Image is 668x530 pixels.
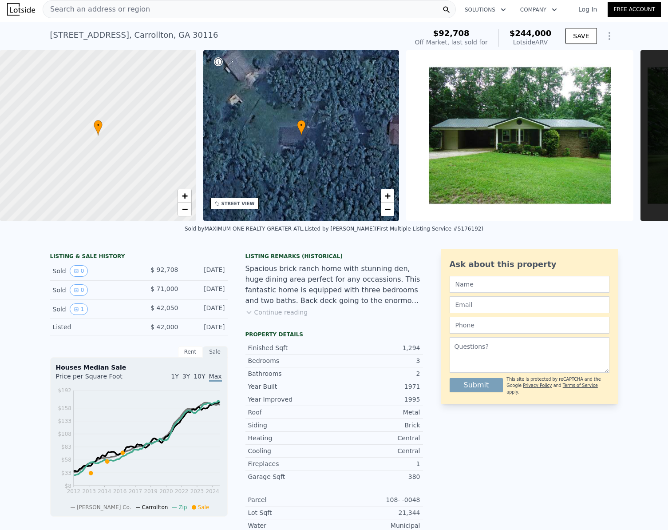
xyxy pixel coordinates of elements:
[58,387,71,394] tspan: $192
[94,120,103,135] div: •
[513,2,564,18] button: Company
[381,189,394,203] a: Zoom in
[206,488,219,494] tspan: 2024
[186,265,225,277] div: [DATE]
[248,446,334,455] div: Cooling
[450,378,503,392] button: Submit
[67,488,80,494] tspan: 2012
[53,284,132,296] div: Sold
[185,226,304,232] div: Sold by MAXIMUM ONE REALTY GREATER ATL .
[248,421,334,430] div: Siding
[174,488,188,494] tspan: 2022
[7,3,35,16] img: Lotside
[61,444,71,450] tspan: $83
[601,27,618,45] button: Show Options
[178,346,203,358] div: Rent
[50,253,228,262] div: LISTING & SALE HISTORY
[182,373,190,380] span: 3Y
[178,203,191,216] a: Zoom out
[70,265,88,277] button: View historical data
[334,408,420,417] div: Metal
[248,521,334,530] div: Water
[171,373,178,380] span: 1Y
[385,203,391,215] span: −
[58,405,71,411] tspan: $158
[94,121,103,129] span: •
[506,376,609,395] div: This site is protected by reCAPTCHA and the Google and apply.
[433,28,470,38] span: $92,708
[334,459,420,468] div: 1
[334,434,420,442] div: Central
[178,504,187,510] span: Zip
[523,383,552,388] a: Privacy Policy
[458,2,513,18] button: Solutions
[248,343,334,352] div: Finished Sqft
[510,28,552,38] span: $244,000
[190,488,204,494] tspan: 2023
[53,323,132,331] div: Listed
[248,408,334,417] div: Roof
[248,459,334,468] div: Fireplaces
[221,200,255,207] div: STREET VIEW
[64,483,71,489] tspan: $8
[128,488,142,494] tspan: 2017
[159,488,173,494] tspan: 2020
[334,472,420,481] div: 380
[61,470,71,476] tspan: $33
[245,308,308,317] button: Continue reading
[144,488,158,494] tspan: 2019
[406,50,633,221] img: Sale: 140638587 Parcel: 18876247
[150,304,178,311] span: $ 42,050
[77,504,131,510] span: [PERSON_NAME] Co.
[334,446,420,455] div: Central
[510,38,552,47] div: Lotside ARV
[58,431,71,437] tspan: $108
[186,303,225,315] div: [DATE]
[245,263,423,306] div: Spacious brick ranch home with stunning den, huge dining area perfect for any occassions. This fa...
[53,303,132,315] div: Sold
[70,303,88,315] button: View historical data
[450,296,609,313] input: Email
[82,488,96,494] tspan: 2013
[450,317,609,334] input: Phone
[43,4,150,15] span: Search an address or region
[297,120,306,135] div: •
[245,253,423,260] div: Listing Remarks (Historical)
[248,369,334,378] div: Bathrooms
[415,38,488,47] div: Off Market, last sold for
[150,285,178,292] span: $ 71,000
[334,421,420,430] div: Brick
[182,203,187,215] span: −
[248,356,334,365] div: Bedrooms
[608,2,661,17] a: Free Account
[248,508,334,517] div: Lot Sqft
[70,284,88,296] button: View historical data
[56,372,139,386] div: Price per Square Foot
[186,284,225,296] div: [DATE]
[248,395,334,404] div: Year Improved
[182,190,187,201] span: +
[98,488,111,494] tspan: 2014
[385,190,391,201] span: +
[56,363,222,372] div: Houses Median Sale
[304,226,483,232] div: Listed by [PERSON_NAME] (First Multiple Listing Service #5176192)
[58,418,71,424] tspan: $133
[203,346,228,358] div: Sale
[150,266,178,273] span: $ 92,708
[334,343,420,352] div: 1,294
[142,504,168,510] span: Carrollton
[334,395,420,404] div: 1995
[194,373,205,380] span: 10Y
[245,331,423,338] div: Property details
[450,276,609,293] input: Name
[297,121,306,129] span: •
[178,189,191,203] a: Zoom in
[248,382,334,391] div: Year Built
[334,356,420,365] div: 3
[248,472,334,481] div: Garage Sqft
[450,258,609,271] div: Ask about this property
[113,488,126,494] tspan: 2016
[209,373,222,382] span: Max
[150,323,178,331] span: $ 42,000
[198,504,209,510] span: Sale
